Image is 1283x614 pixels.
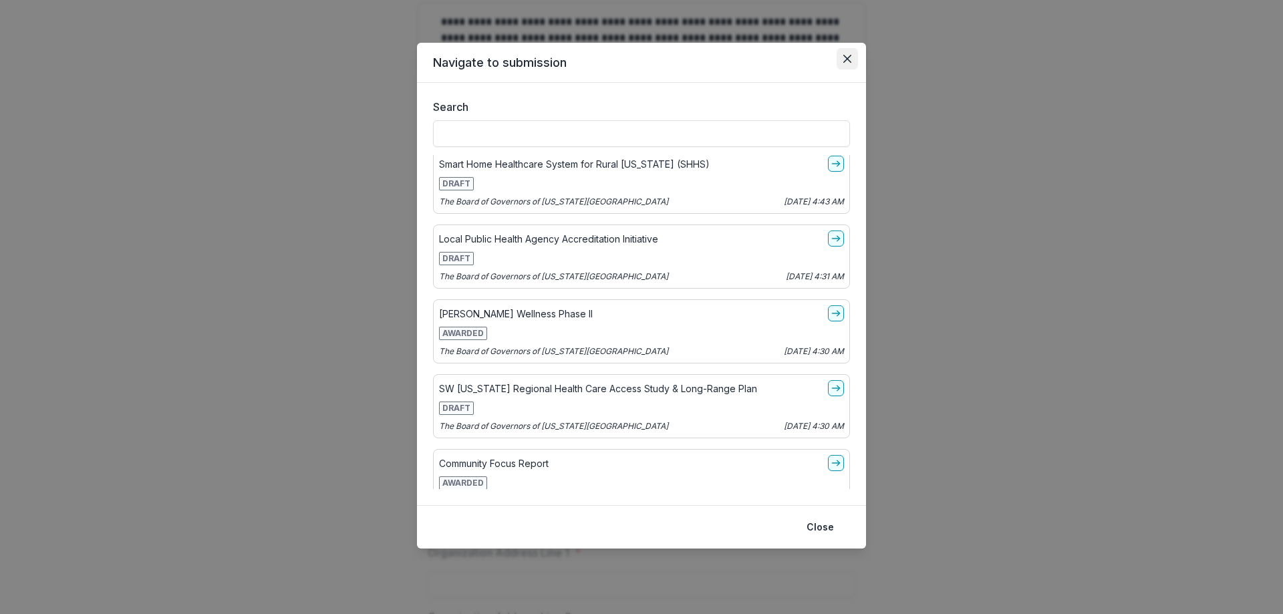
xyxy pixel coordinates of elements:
[828,156,844,172] a: go-to
[828,455,844,471] a: go-to
[439,402,474,415] span: DRAFT
[439,381,757,396] p: SW [US_STATE] Regional Health Care Access Study & Long-Range Plan
[439,327,487,340] span: AWARDED
[837,48,858,69] button: Close
[439,196,668,208] p: The Board of Governors of [US_STATE][GEOGRAPHIC_DATA]
[439,307,593,321] p: [PERSON_NAME] Wellness Phase II
[417,43,866,83] header: Navigate to submission
[439,232,658,246] p: Local Public Health Agency Accreditation Initiative
[439,271,668,283] p: The Board of Governors of [US_STATE][GEOGRAPHIC_DATA]
[439,157,710,171] p: Smart Home Healthcare System for Rural [US_STATE] (SHHS)
[439,456,549,470] p: Community Focus Report
[784,196,844,208] p: [DATE] 4:43 AM
[439,420,668,432] p: The Board of Governors of [US_STATE][GEOGRAPHIC_DATA]
[433,99,842,115] label: Search
[784,345,844,357] p: [DATE] 4:30 AM
[439,252,474,265] span: DRAFT
[828,380,844,396] a: go-to
[439,177,474,190] span: DRAFT
[439,345,668,357] p: The Board of Governors of [US_STATE][GEOGRAPHIC_DATA]
[828,305,844,321] a: go-to
[786,271,844,283] p: [DATE] 4:31 AM
[828,231,844,247] a: go-to
[784,420,844,432] p: [DATE] 4:30 AM
[439,476,487,490] span: AWARDED
[799,516,842,538] button: Close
